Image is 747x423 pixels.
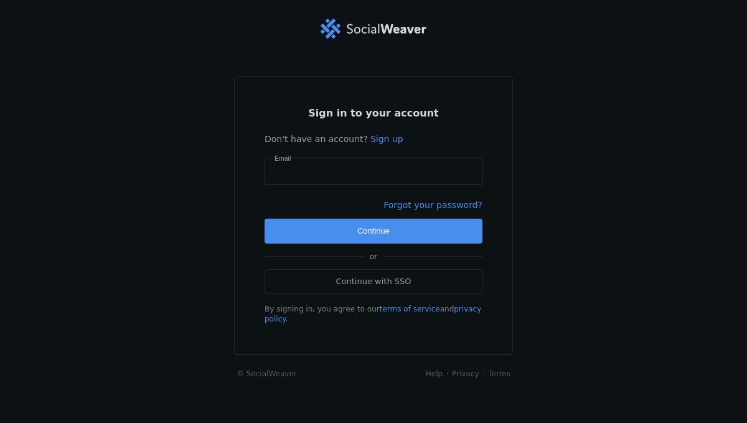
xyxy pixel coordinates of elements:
[383,200,482,210] a: Forgot your password?
[265,305,481,323] a: privacy policy
[265,133,368,145] span: Don't have an account?
[364,244,383,269] span: or
[265,304,482,324] div: By signing in, you agree to our and .
[357,225,390,237] span: Continue
[275,164,472,179] input: Email
[265,269,482,294] a: Continue with SSO
[380,305,440,313] a: terms of service
[426,369,443,378] a: Help
[452,369,479,378] a: Privacy
[370,133,403,145] a: Sign up
[479,368,489,380] li: ·
[443,368,452,380] li: ·
[275,153,291,164] mat-label: Email
[237,368,297,380] a: © SocialWeaver
[489,369,510,378] a: Terms
[308,107,439,120] span: Sign in to your account
[265,219,482,244] button: Continue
